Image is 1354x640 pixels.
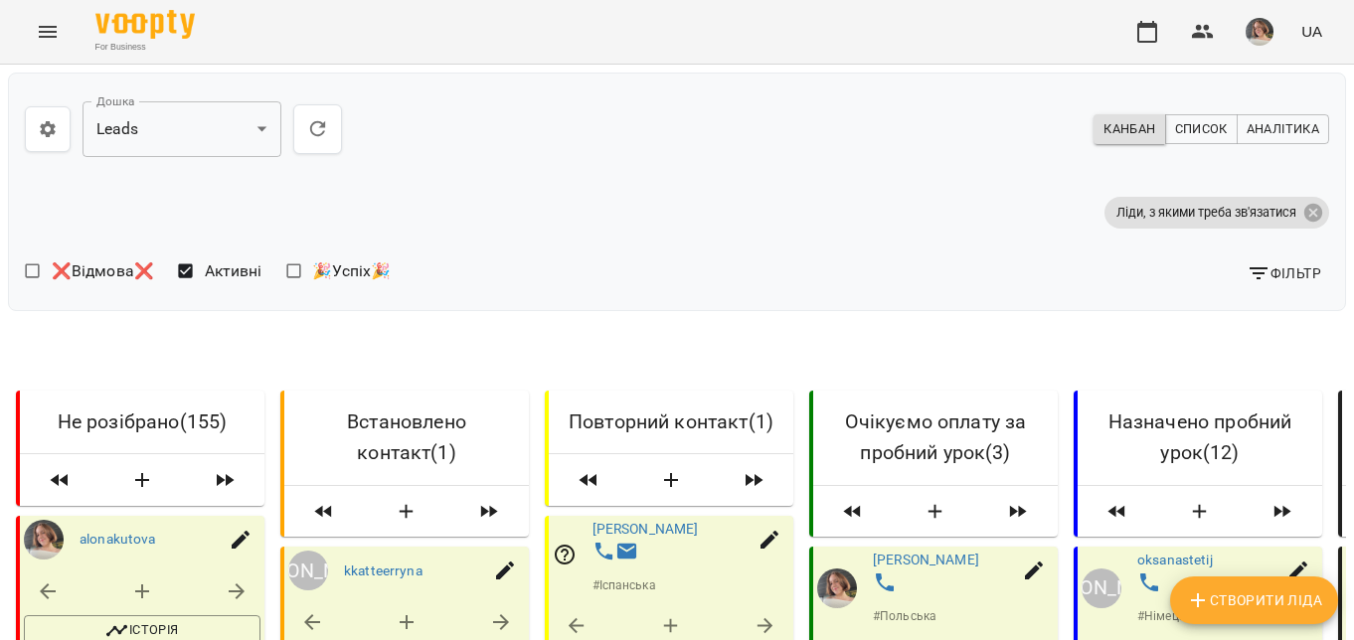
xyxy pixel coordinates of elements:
[1082,568,1121,608] div: Тригубенко Ангеліна
[1104,197,1329,229] div: Ліди, з якими треба зв'язатися
[300,406,513,469] h6: Встановлено контакт ( 1 )
[95,10,195,39] img: Voopty Logo
[36,406,249,437] h6: Не розібрано ( 155 )
[1246,18,1273,46] img: 579a670a21908ba1ed2e248daec19a77.jpeg
[1293,13,1330,50] button: UA
[1137,553,1213,568] a: oksanastetij
[1157,494,1243,530] button: Створити Ліда
[312,259,391,283] span: 🎉Успіх🎉
[1086,494,1149,530] span: Пересунути лідів з колонки
[817,568,857,608] img: Кліщик Варвара Дмитрівна
[80,531,156,547] a: alonakutova
[1104,204,1308,222] span: Ліди, з якими треба зв'язатися
[1082,568,1121,608] a: [PERSON_NAME]
[722,463,785,499] span: Пересунути лідів з колонки
[457,494,521,530] span: Пересунути лідів з колонки
[1094,114,1165,144] button: Канбан
[553,543,577,566] svg: Відповідальний співробітник не заданий
[821,494,885,530] span: Пересунути лідів з колонки
[592,576,656,594] p: # Іспанська
[1165,114,1238,144] button: Список
[288,552,328,591] div: Мовчан Ксенія Миколаївна
[1247,118,1319,140] span: Аналітика
[1170,576,1338,624] button: Створити Ліда
[565,406,777,437] h6: Повторний контакт ( 1 )
[95,41,195,54] span: For Business
[28,463,91,499] span: Пересунути лідів з колонки
[24,8,72,56] button: Menu
[1247,261,1321,285] span: Фільтр
[1103,118,1155,140] span: Канбан
[83,101,281,157] div: Leads
[829,406,1042,469] h6: Очікуємо оплату за пробний урок ( 3 )
[292,494,356,530] span: Пересунути лідів з колонки
[557,463,620,499] span: Пересунути лідів з колонки
[893,494,978,530] button: Створити Ліда
[873,608,936,626] p: # Польська
[52,259,154,283] span: ❌Відмова❌
[1251,494,1314,530] span: Пересунути лідів з колонки
[344,562,423,578] a: kkatteerryna
[24,520,64,560] img: Кліщик Варвара Дмитрівна
[873,553,979,568] a: [PERSON_NAME]
[193,463,256,499] span: Пересунути лідів з колонки
[1186,588,1322,612] span: Створити Ліда
[592,521,699,537] a: [PERSON_NAME]
[986,494,1050,530] span: Пересунути лідів з колонки
[1237,114,1329,144] button: Аналітика
[288,552,328,591] a: [PERSON_NAME]
[1301,21,1322,42] span: UA
[205,259,262,283] span: Активні
[1094,406,1306,469] h6: Назначено пробний урок ( 12 )
[364,494,449,530] button: Створити Ліда
[1137,608,1199,626] p: # Німецька
[1239,255,1329,291] button: Фільтр
[1175,118,1228,140] span: Список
